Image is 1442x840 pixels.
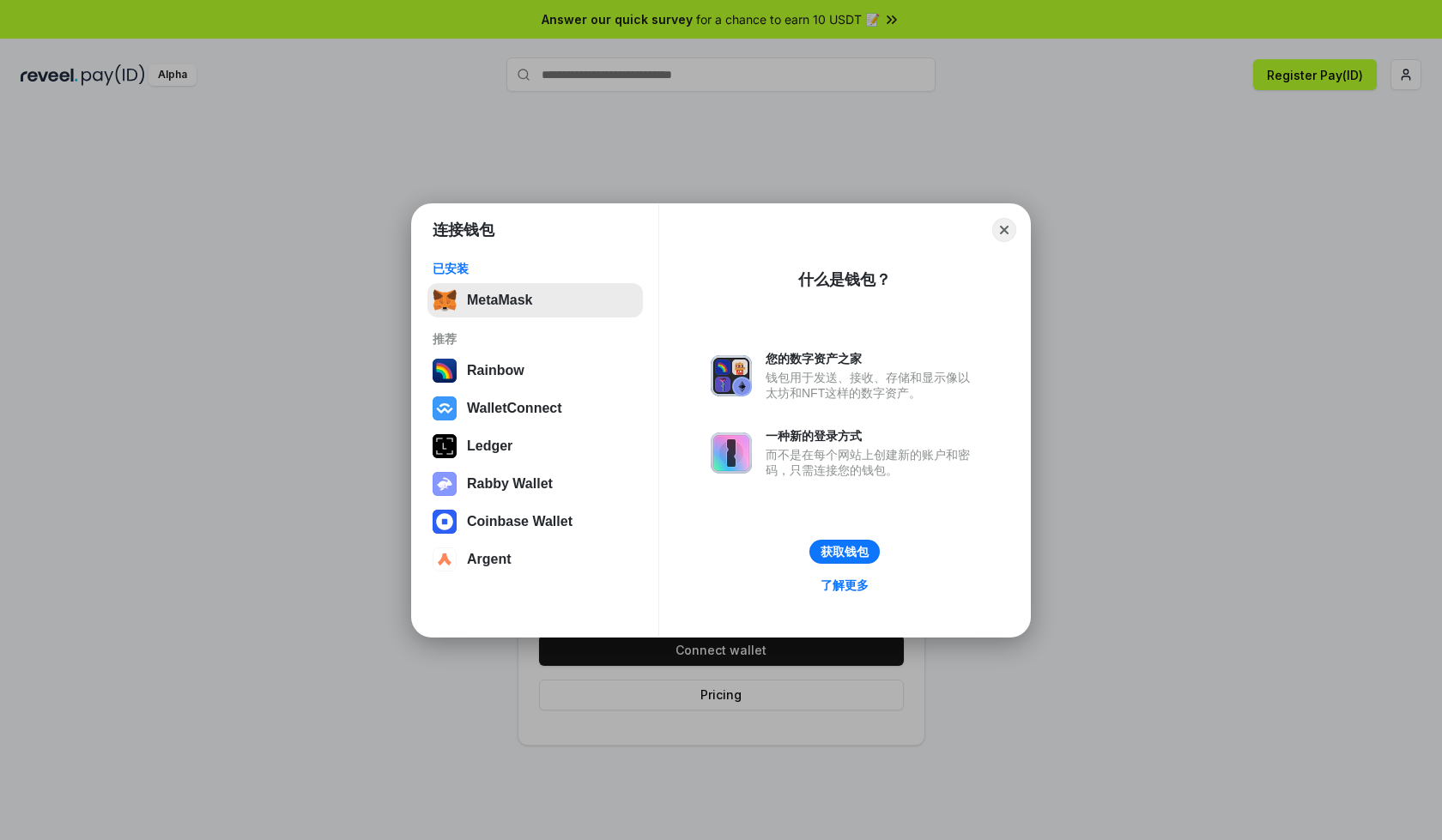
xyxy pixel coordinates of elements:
[467,514,573,529] div: Coinbase Wallet
[467,438,512,454] div: Ledger
[992,218,1016,242] button: Close
[427,505,643,539] button: Coinbase Wallet
[427,429,643,463] button: Ledger
[427,391,643,426] button: WalletConnect
[433,510,457,534] img: svg+xml,%3Csvg%20width%3D%2228%22%20height%3D%2228%22%20viewBox%3D%220%200%2028%2028%22%20fill%3D...
[433,434,457,458] img: svg+xml,%3Csvg%20xmlns%3D%22http%3A%2F%2Fwww.w3.org%2F2000%2Fsvg%22%20width%3D%2228%22%20height%3...
[433,396,457,420] img: svg+xml,%3Csvg%20width%3D%2228%22%20height%3D%2228%22%20viewBox%3D%220%200%2028%2028%22%20fill%3D...
[433,331,638,347] div: 推荐
[766,351,978,366] div: 您的数字资产之家
[467,401,562,416] div: WalletConnect
[433,547,457,571] img: svg+xml,%3Csvg%20width%3D%2228%22%20height%3D%2228%22%20viewBox%3D%220%200%2028%2028%22%20fill%3D...
[798,269,891,290] div: 什么是钱包？
[711,355,752,396] img: svg+xml,%3Csvg%20xmlns%3D%22http%3A%2F%2Fwww.w3.org%2F2000%2Fsvg%22%20fill%3D%22none%22%20viewBox...
[427,354,643,388] button: Rainbow
[433,288,457,312] img: svg+xml,%3Csvg%20fill%3D%22none%22%20height%3D%2233%22%20viewBox%3D%220%200%2035%2033%22%20width%...
[711,432,752,474] img: svg+xml,%3Csvg%20xmlns%3D%22http%3A%2F%2Fwww.w3.org%2F2000%2Fsvg%22%20fill%3D%22none%22%20viewBox...
[433,472,457,496] img: svg+xml,%3Csvg%20xmlns%3D%22http%3A%2F%2Fwww.w3.org%2F2000%2Fsvg%22%20fill%3D%22none%22%20viewBox...
[766,370,978,401] div: 钱包用于发送、接收、存储和显示像以太坊和NFT这样的数字资产。
[809,540,880,564] button: 获取钱包
[427,542,643,577] button: Argent
[821,544,869,559] div: 获取钱包
[766,428,978,444] div: 一种新的登录方式
[433,261,638,276] div: 已安装
[433,220,494,240] h1: 连接钱包
[821,577,869,593] div: 了解更多
[467,363,524,378] div: Rainbow
[467,552,512,567] div: Argent
[766,447,978,478] div: 而不是在每个网站上创建新的账户和密码，只需连接您的钱包。
[433,359,457,383] img: svg+xml,%3Csvg%20width%3D%22120%22%20height%3D%22120%22%20viewBox%3D%220%200%20120%20120%22%20fil...
[427,283,643,317] button: MetaMask
[810,574,879,596] a: 了解更多
[427,467,643,501] button: Rabby Wallet
[467,476,553,492] div: Rabby Wallet
[467,293,532,308] div: MetaMask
